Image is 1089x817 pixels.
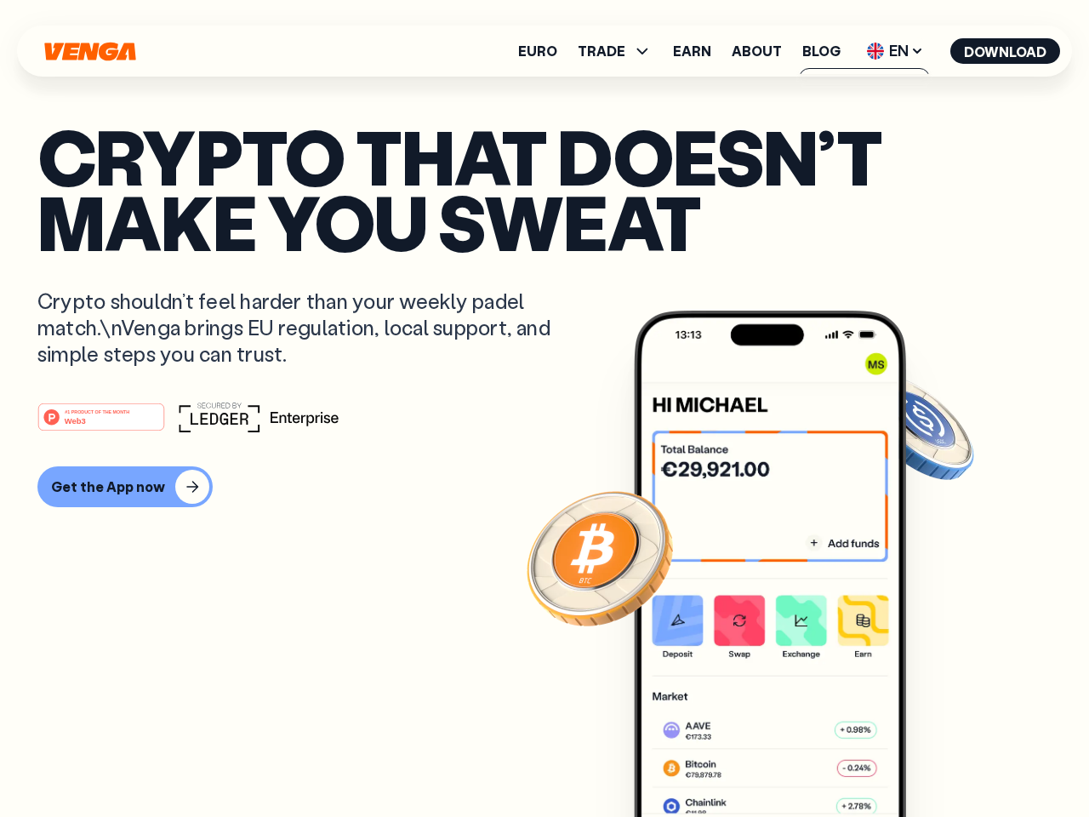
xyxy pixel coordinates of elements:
a: #1 PRODUCT OF THE MONTHWeb3 [37,413,165,435]
button: Get the App now [37,466,213,507]
button: Download [950,38,1060,64]
span: TRADE [578,44,625,58]
span: TRADE [578,41,653,61]
img: flag-uk [867,43,884,60]
a: Blog [802,44,841,58]
img: USDC coin [855,366,978,488]
tspan: #1 PRODUCT OF THE MONTH [65,408,129,414]
p: Crypto shouldn’t feel harder than your weekly padel match.\nVenga brings EU regulation, local sup... [37,288,575,368]
div: Get the App now [51,478,165,495]
svg: Home [43,42,138,61]
span: EN [861,37,930,65]
a: About [732,44,782,58]
p: Crypto that doesn’t make you sweat [37,123,1052,254]
a: Euro [518,44,557,58]
tspan: Web3 [65,415,86,425]
a: Get the App now [37,466,1052,507]
img: Bitcoin [523,481,676,634]
a: Earn [673,44,711,58]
